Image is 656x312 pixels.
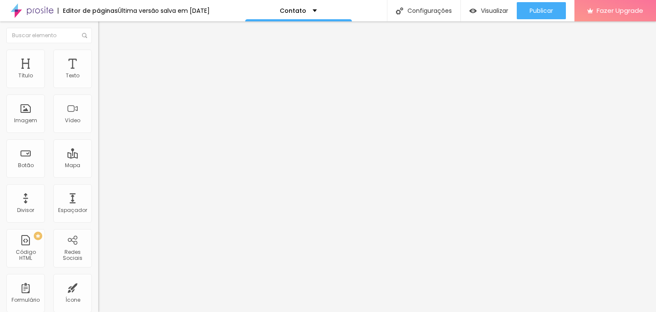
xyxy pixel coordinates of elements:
[14,118,37,124] div: Imagem
[58,207,87,213] div: Espaçador
[461,2,517,19] button: Visualizar
[65,162,80,168] div: Mapa
[56,249,89,262] div: Redes Sociais
[58,8,118,14] div: Editor de páginas
[18,73,33,79] div: Título
[98,21,656,312] iframe: Editor
[597,7,643,14] span: Fazer Upgrade
[530,7,553,14] span: Publicar
[65,118,80,124] div: Vídeo
[396,7,403,15] img: Icone
[118,8,210,14] div: Última versão salva em [DATE]
[65,297,80,303] div: Ícone
[12,297,40,303] div: Formulário
[66,73,79,79] div: Texto
[9,249,42,262] div: Código HTML
[469,7,477,15] img: view-1.svg
[17,207,34,213] div: Divisor
[280,8,306,14] p: Contato
[6,28,92,43] input: Buscar elemento
[82,33,87,38] img: Icone
[18,162,34,168] div: Botão
[481,7,508,14] span: Visualizar
[517,2,566,19] button: Publicar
